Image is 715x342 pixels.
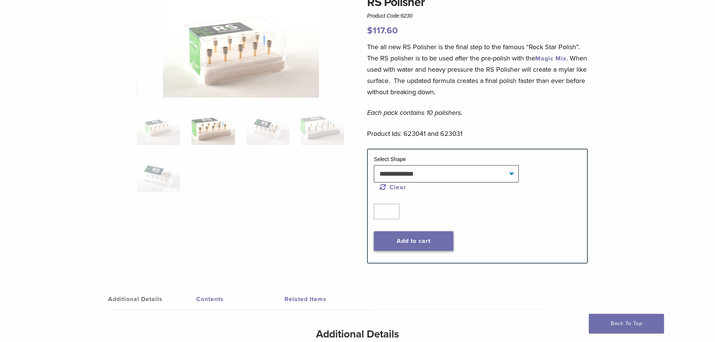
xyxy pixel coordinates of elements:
em: Each pack contains 10 polishers. [367,108,462,117]
a: Additional Details [108,289,196,310]
a: Contents [196,289,284,310]
label: Select Shape [374,156,406,162]
p: The all new RS Polisher is the final step to the famous “Rock Star Polish”. The RS polisher is to... [367,41,588,98]
img: RS Polisher - Image 3 [246,107,289,145]
a: Clear [380,184,406,191]
a: Related Items [284,289,373,310]
span: $ [367,25,373,36]
img: RS Polisher - Image 5 [137,155,180,192]
button: Add to cart [374,231,453,251]
a: Back To Top [589,314,664,333]
span: 6230 [401,13,412,19]
span: Product Code: [367,13,412,19]
a: Magic Mix [535,55,566,62]
img: RS-Polihser-Cup-3-324x324.jpg [137,107,180,145]
img: RS Polisher - Image 2 [191,107,235,145]
p: Product Ids: 623041 and 623031 [367,128,588,139]
img: RS Polisher - Image 4 [301,107,344,145]
bdi: 117.60 [367,25,398,36]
